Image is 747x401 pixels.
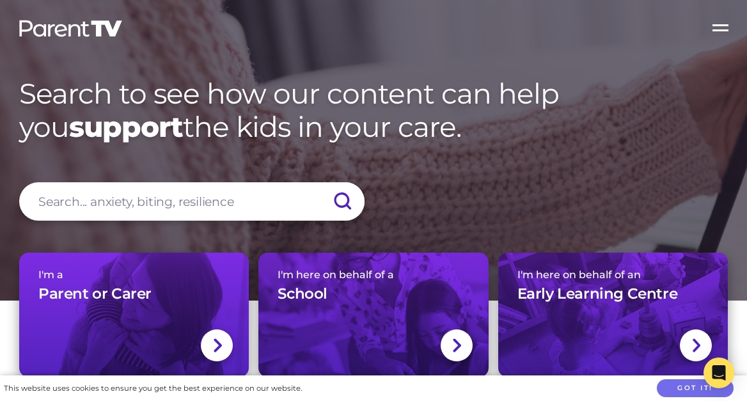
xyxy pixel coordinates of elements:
span: I'm here on behalf of a [278,269,469,281]
strong: support [69,109,183,144]
img: svg+xml;base64,PHN2ZyBlbmFibGUtYmFja2dyb3VuZD0ibmV3IDAgMCAxNC44IDI1LjciIHZpZXdCb3g9IjAgMCAxNC44ID... [452,337,461,354]
button: Got it! [657,379,734,398]
a: I'm here on behalf of anEarly Learning Centre [498,253,728,377]
span: I'm a [38,269,230,281]
span: I'm here on behalf of an [517,269,709,281]
input: Search... anxiety, biting, resilience [19,182,365,221]
div: This website uses cookies to ensure you get the best experience on our website. [4,382,302,395]
a: I'm aParent or Carer [19,253,249,377]
h3: School [278,285,327,304]
img: svg+xml;base64,PHN2ZyBlbmFibGUtYmFja2dyb3VuZD0ibmV3IDAgMCAxNC44IDI1LjciIHZpZXdCb3g9IjAgMCAxNC44ID... [691,337,701,354]
div: Open Intercom Messenger [704,358,734,388]
h3: Parent or Carer [38,285,152,304]
h3: Early Learning Centre [517,285,678,304]
a: I'm here on behalf of aSchool [258,253,488,377]
h1: Search to see how our content can help you the kids in your care. [19,77,728,145]
img: svg+xml;base64,PHN2ZyBlbmFibGUtYmFja2dyb3VuZD0ibmV3IDAgMCAxNC44IDI1LjciIHZpZXdCb3g9IjAgMCAxNC44ID... [212,337,222,354]
input: Submit [320,182,365,221]
img: parenttv-logo-white.4c85aaf.svg [18,19,123,38]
